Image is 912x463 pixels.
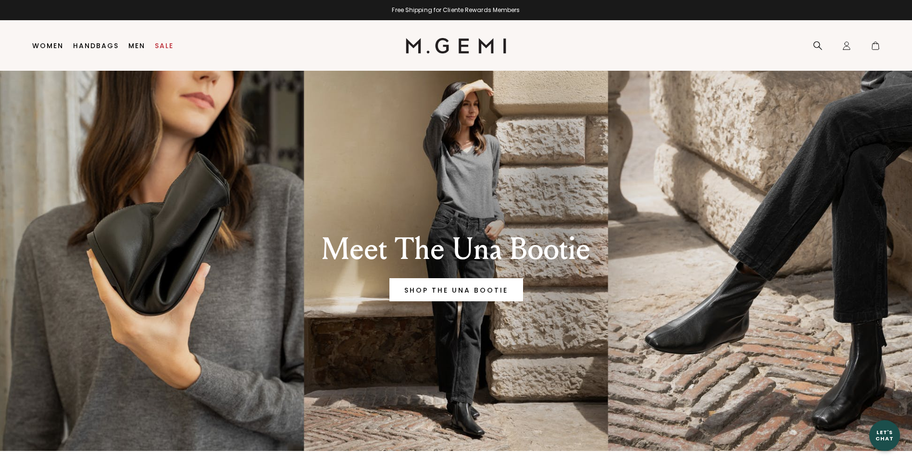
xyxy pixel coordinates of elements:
a: Banner primary button [389,278,523,301]
a: Sale [155,42,174,50]
a: Men [128,42,145,50]
a: Handbags [73,42,119,50]
div: Meet The Una Bootie [289,232,623,267]
a: Women [32,42,63,50]
img: M.Gemi [406,38,506,53]
div: Let's Chat [869,429,900,441]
